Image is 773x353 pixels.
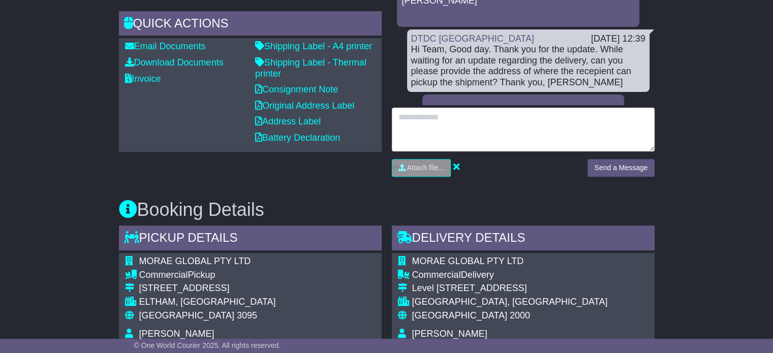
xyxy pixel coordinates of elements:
a: Original Address Label [255,101,354,111]
div: ELTHAM, [GEOGRAPHIC_DATA] [139,297,294,308]
a: DTDC [GEOGRAPHIC_DATA] [411,34,534,44]
div: Delivery [412,270,608,281]
span: 3095 [237,310,257,320]
a: Address Label [255,116,321,126]
div: Delivery Details [392,226,655,253]
div: [DATE] 12:39 [591,34,645,45]
div: [STREET_ADDRESS] [139,283,294,294]
span: Commercial [412,270,461,280]
div: Pickup [139,270,294,281]
span: MORAE GLOBAL PTY LTD [412,256,524,266]
a: Battery Declaration [255,133,340,143]
span: MORAE GLOBAL PTY LTD [139,256,251,266]
a: Download Documents [125,57,224,68]
a: Shipping Label - A4 printer [255,41,372,51]
span: [PERSON_NAME] [139,329,214,339]
div: [DATE] 12:49 [426,104,620,115]
span: [PERSON_NAME] [412,329,487,339]
a: Shipping Label - Thermal printer [255,57,366,79]
h3: Booking Details [119,200,655,220]
a: Email Documents [125,41,206,51]
a: Consignment Note [255,84,338,94]
div: Quick Actions [119,11,382,39]
div: [GEOGRAPHIC_DATA], [GEOGRAPHIC_DATA] [412,297,608,308]
span: © One World Courier 2025. All rights reserved. [134,341,281,349]
div: Pickup Details [119,226,382,253]
a: Invoice [125,74,161,84]
span: [GEOGRAPHIC_DATA] [139,310,234,320]
button: Send a Message [588,159,654,177]
span: [GEOGRAPHIC_DATA] [412,310,507,320]
div: Hi Team, Good day. Thank you for the update. While waiting for an update regarding the delivery, ... [411,44,645,88]
span: Commercial [139,270,188,280]
div: Level [STREET_ADDRESS] [412,283,608,294]
span: 2000 [510,310,530,320]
